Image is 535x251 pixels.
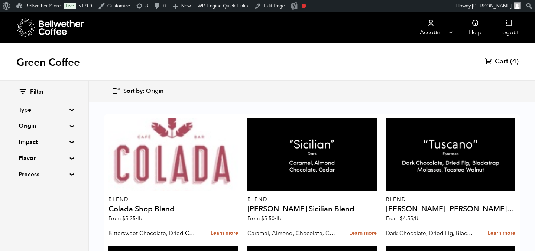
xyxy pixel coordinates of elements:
[112,82,163,100] button: Sort by: Origin
[302,4,306,8] div: Focus keyphrase not set
[123,87,163,95] span: Sort by: Origin
[349,225,377,241] a: Learn more
[400,215,420,222] bdi: 4.55
[108,205,238,213] h4: Colada Shop Blend
[510,57,519,66] span: (4)
[247,197,377,202] p: Blend
[488,225,515,241] a: Learn more
[136,215,142,222] span: /lb
[211,225,238,241] a: Learn more
[108,197,238,202] p: Blend
[247,205,377,213] h4: [PERSON_NAME] Sicilian Blend
[472,3,512,9] span: [PERSON_NAME]
[19,154,70,163] summary: Flavor
[261,215,264,222] span: $
[19,170,70,179] summary: Process
[261,215,281,222] bdi: 5.50
[275,215,281,222] span: /lb
[386,205,515,213] h4: [PERSON_NAME] [PERSON_NAME] Espresso
[30,88,44,96] span: Filter
[485,57,519,66] a: Cart (4)
[490,12,528,43] a: Logout
[122,215,142,222] bdi: 5.25
[64,3,76,9] a: Live
[108,228,197,239] p: Bittersweet Chocolate, Dried Cherry, Toasted Almond
[495,57,508,66] span: Cart
[247,215,281,222] span: From
[19,105,70,114] summary: Type
[386,228,474,239] p: Dark Chocolate, Dried Fig, Blackstrap Molasses, Toasted Walnut
[247,228,335,239] p: Caramel, Almond, Chocolate, Cedar
[19,121,70,130] summary: Origin
[386,197,515,202] p: Blend
[19,138,70,147] summary: Impact
[108,215,142,222] span: From
[16,56,80,69] h1: Green Coffee
[122,215,125,222] span: $
[408,12,454,43] a: Account
[386,215,420,222] span: From
[413,215,420,222] span: /lb
[400,215,403,222] span: $
[460,12,490,43] a: Help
